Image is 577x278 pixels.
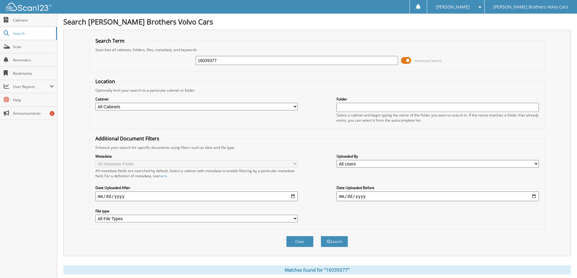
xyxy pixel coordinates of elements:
[13,57,54,63] span: Reminders
[92,78,118,85] legend: Location
[13,111,54,116] span: Announcements
[95,185,298,190] label: Date Uploaded After
[92,47,542,52] div: Searches all cabinets, folders, files, metadata, and keywords
[415,58,442,63] span: Advanced Search
[337,185,539,190] label: Date Uploaded Before
[159,173,167,178] a: here
[92,135,162,142] legend: Additional Document Filters
[50,111,55,116] div: 1
[337,113,539,123] div: Select a cabinet and begin typing the name of the folder you want to search in. If the name match...
[6,3,51,11] img: scan123-logo-white.svg
[337,154,539,159] label: Uploaded By
[92,145,542,150] div: Enhance your search for specific documents using filters such as date and file type.
[337,191,539,201] input: end
[286,236,313,247] button: Clear
[63,17,571,27] h1: Search [PERSON_NAME] Brothers Volvo Cars
[493,5,568,9] span: [PERSON_NAME] Brothers Volvo Cars
[13,97,54,103] span: Help
[95,96,298,102] label: Cabinet
[321,236,348,247] button: Search
[95,154,298,159] label: Metadata
[95,191,298,201] input: start
[13,71,54,76] span: Bookmarks
[13,84,50,89] span: User Reports
[92,88,542,93] div: Optionally limit your search to a particular cabinet or folder
[92,38,128,44] legend: Search Term
[13,18,54,23] span: Cabinets
[337,96,539,102] label: Folder
[13,44,54,49] span: Scan
[63,265,571,274] div: Matches found for "16039377"
[436,5,470,9] span: [PERSON_NAME]
[13,31,53,36] span: Search
[95,168,298,178] div: All metadata fields are searched by default. Select a cabinet with metadata to enable filtering b...
[95,208,298,214] label: File type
